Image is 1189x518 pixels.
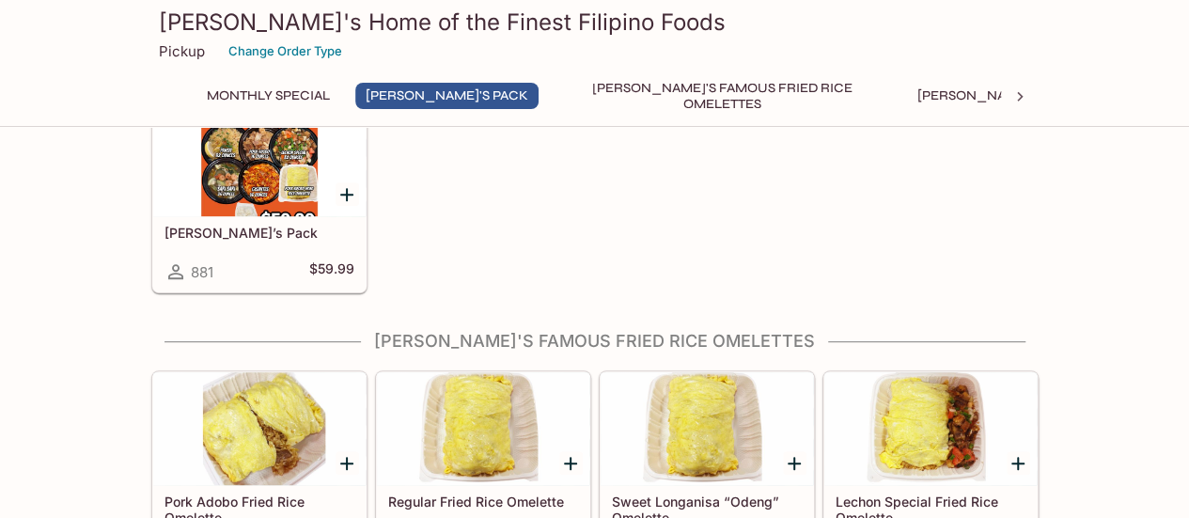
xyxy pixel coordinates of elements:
div: Lechon Special Fried Rice Omelette [824,372,1037,485]
button: Add Lechon Special Fried Rice Omelette [1007,451,1030,475]
a: [PERSON_NAME]’s Pack881$59.99 [152,102,367,292]
button: [PERSON_NAME]'s Famous Fried Rice Omelettes [554,83,892,109]
p: Pickup [159,42,205,60]
span: 881 [191,263,213,281]
button: [PERSON_NAME]'s Mixed Plates [907,83,1147,109]
div: Pork Adobo Fried Rice Omelette [153,372,366,485]
div: Sweet Longanisa “Odeng” Omelette [601,372,813,485]
button: Add Sweet Longanisa “Odeng” Omelette [783,451,806,475]
button: [PERSON_NAME]'s Pack [355,83,539,109]
div: Elena’s Pack [153,103,366,216]
h5: $59.99 [309,260,354,283]
h4: [PERSON_NAME]'s Famous Fried Rice Omelettes [151,331,1039,352]
button: Add Elena’s Pack [336,182,359,206]
button: Add Regular Fried Rice Omelette [559,451,583,475]
h3: [PERSON_NAME]'s Home of the Finest Filipino Foods [159,8,1031,37]
button: Monthly Special [196,83,340,109]
div: Regular Fried Rice Omelette [377,372,589,485]
button: Change Order Type [220,37,351,66]
h5: Regular Fried Rice Omelette [388,494,578,510]
h5: [PERSON_NAME]’s Pack [164,225,354,241]
button: Add Pork Adobo Fried Rice Omelette [336,451,359,475]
